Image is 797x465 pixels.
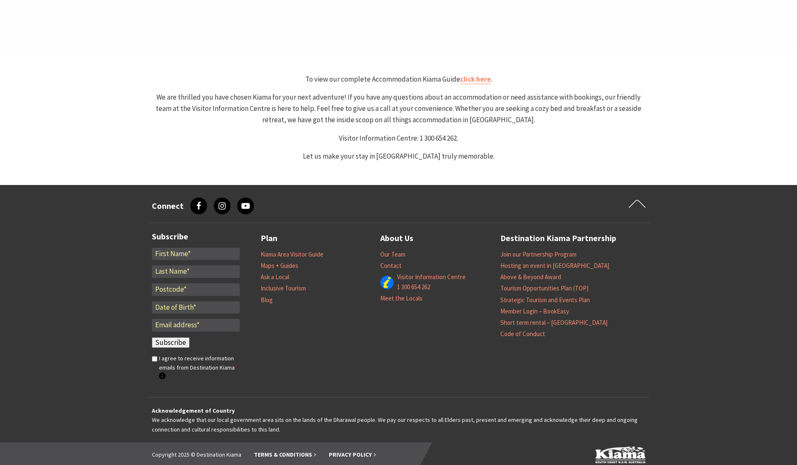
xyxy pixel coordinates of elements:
[152,283,240,296] input: Postcode*
[500,250,577,259] a: Join our Partnership Program
[254,451,316,459] a: Terms & Conditions
[500,307,569,316] a: Member Login – BookEasy
[500,296,590,304] a: Strategic Tourism and Events Plan
[380,231,413,245] a: About Us
[329,451,376,459] a: Privacy Policy
[152,301,240,314] input: Date of Birth*
[152,450,241,459] li: Copyright 2025 © Destination Kiama
[500,273,561,281] a: Above & Beyond Award
[152,201,184,211] h3: Connect
[152,248,240,260] input: First Name*
[261,250,323,259] a: Kiama Area Visitor Guide
[397,273,466,281] a: Visitor Information Centre
[151,133,646,144] p: Visitor Information Centre: 1 300 654 262.
[152,337,190,348] input: Subscribe
[261,284,306,293] a: Inclusive Tourism
[152,319,240,331] input: Email address*
[500,284,589,293] a: Tourism Opportunities Plan (TOP)
[152,406,646,434] p: We acknowledge that our local government area sits on the lands of the Dharawal people. We pay ou...
[261,262,298,270] a: Maps + Guides
[151,92,646,126] p: We are thrilled you have chosen Kiama for your next adventure! If you have any questions about an...
[151,151,646,162] p: Let us make your stay in [GEOGRAPHIC_DATA] truly memorable.
[152,407,235,414] strong: Acknowledgement of Country
[500,319,607,338] a: Short term rental – [GEOGRAPHIC_DATA] Code of Conduct
[261,231,277,245] a: Plan
[261,296,273,304] a: Blog
[380,294,423,303] a: Meet the Locals
[397,283,430,291] a: 1 300 654 262
[380,250,405,259] a: Our Team
[152,265,240,278] input: Last Name*
[595,446,646,463] img: Kiama Logo
[261,273,289,281] a: Ask a Local
[159,354,240,382] label: I agree to receive information emails from Destination Kiama
[152,231,240,241] h3: Subscribe
[151,74,646,85] p: To view our complete Accommodation Kiama Guide .
[460,75,491,84] a: click here
[500,231,616,245] a: Destination Kiama Partnership
[380,262,402,270] a: Contact
[500,262,609,270] a: Hosting an event in [GEOGRAPHIC_DATA]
